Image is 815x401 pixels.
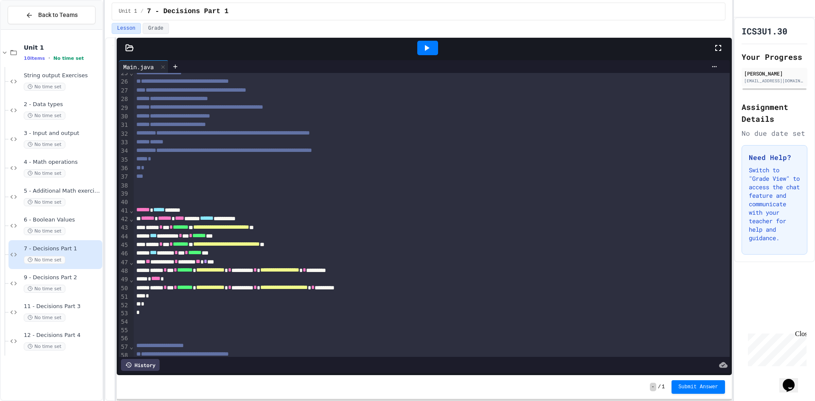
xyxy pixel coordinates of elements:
[24,342,65,351] span: No time set
[24,72,101,79] span: String output Exercises
[112,23,141,34] button: Lesson
[119,78,129,86] div: 26
[24,314,65,322] span: No time set
[119,241,129,250] div: 45
[119,60,169,73] div: Main.java
[119,156,129,164] div: 35
[119,87,129,95] div: 27
[141,8,143,15] span: /
[24,56,45,61] span: 10 items
[119,293,129,301] div: 51
[119,182,129,190] div: 38
[742,25,787,37] h1: ICS3U1.30
[24,169,65,177] span: No time set
[48,55,50,62] span: •
[119,69,129,78] div: 25
[24,227,65,235] span: No time set
[779,367,807,393] iframe: chat widget
[744,78,805,84] div: [EMAIL_ADDRESS][DOMAIN_NAME]
[745,330,807,366] iframe: chat widget
[119,258,129,267] div: 47
[3,3,59,54] div: Chat with us now!Close
[742,101,807,125] h2: Assignment Details
[24,140,65,149] span: No time set
[658,384,661,390] span: /
[119,215,129,224] div: 42
[119,334,129,343] div: 56
[24,198,65,206] span: No time set
[119,207,129,215] div: 41
[129,343,134,350] span: Fold line
[744,70,805,77] div: [PERSON_NAME]
[24,285,65,293] span: No time set
[749,152,800,163] h3: Need Help?
[119,343,129,351] div: 57
[119,224,129,232] div: 43
[119,164,129,173] div: 36
[662,384,665,390] span: 1
[24,216,101,224] span: 6 - Boolean Values
[24,101,101,108] span: 2 - Data types
[119,173,129,181] div: 37
[38,11,78,20] span: Back to Teams
[24,332,101,339] span: 12 - Decisions Part 4
[119,267,129,275] div: 48
[24,130,101,137] span: 3 - Input and output
[119,275,129,284] div: 49
[119,233,129,241] div: 44
[678,384,718,390] span: Submit Answer
[129,216,134,222] span: Fold line
[143,23,169,34] button: Grade
[8,6,96,24] button: Back to Teams
[129,70,134,76] span: Fold line
[121,359,160,371] div: History
[119,112,129,121] div: 30
[650,383,656,391] span: -
[24,188,101,195] span: 5 - Additional Math exercises
[24,44,101,51] span: Unit 1
[119,62,158,71] div: Main.java
[53,56,84,61] span: No time set
[24,256,65,264] span: No time set
[24,112,65,120] span: No time set
[119,95,129,104] div: 28
[24,83,65,91] span: No time set
[119,121,129,129] div: 31
[119,138,129,147] div: 33
[119,318,129,326] div: 54
[749,166,800,242] p: Switch to "Grade View" to access the chat feature and communicate with your teacher for help and ...
[119,104,129,112] div: 29
[119,190,129,198] div: 39
[742,51,807,63] h2: Your Progress
[129,207,134,214] span: Fold line
[24,274,101,281] span: 9 - Decisions Part 2
[147,6,228,17] span: 7 - Decisions Part 1
[129,276,134,283] span: Fold line
[672,380,725,394] button: Submit Answer
[119,309,129,318] div: 53
[119,301,129,310] div: 52
[24,245,101,252] span: 7 - Decisions Part 1
[119,326,129,335] div: 55
[119,130,129,138] div: 32
[119,284,129,293] div: 50
[119,8,137,15] span: Unit 1
[24,303,101,310] span: 11 - Decisions Part 3
[24,159,101,166] span: 4 - Math operations
[742,128,807,138] div: No due date set
[129,259,134,266] span: Fold line
[119,351,129,360] div: 58
[119,147,129,155] div: 34
[119,250,129,258] div: 46
[119,198,129,207] div: 40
